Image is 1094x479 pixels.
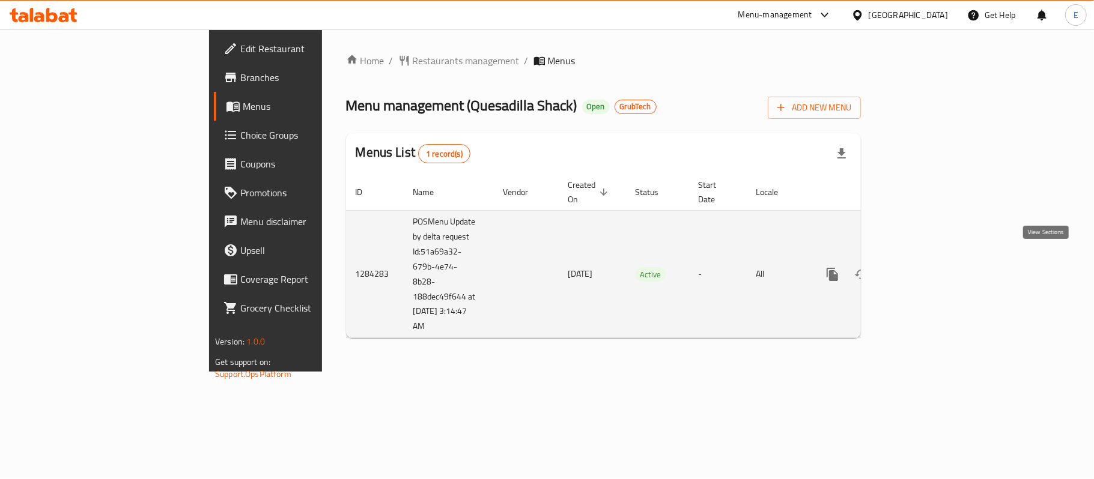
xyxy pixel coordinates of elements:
[699,178,732,206] span: Start Date
[240,214,382,229] span: Menu disclaimer
[243,99,382,113] span: Menus
[418,144,470,163] div: Total records count
[356,185,378,199] span: ID
[777,100,851,115] span: Add New Menu
[240,128,382,142] span: Choice Groups
[818,260,847,289] button: more
[240,185,382,200] span: Promotions
[214,34,392,63] a: Edit Restaurant
[240,157,382,171] span: Coupons
[346,53,861,68] nav: breadcrumb
[214,63,392,92] a: Branches
[503,185,544,199] span: Vendor
[738,8,812,22] div: Menu-management
[419,148,470,160] span: 1 record(s)
[636,268,666,282] span: Active
[636,185,675,199] span: Status
[214,178,392,207] a: Promotions
[214,207,392,236] a: Menu disclaimer
[747,210,809,338] td: All
[240,41,382,56] span: Edit Restaurant
[615,101,656,112] span: GrubTech
[568,178,612,206] span: Created On
[214,236,392,265] a: Upsell
[398,53,520,68] a: Restaurants management
[689,210,747,338] td: -
[215,366,291,382] a: Support.OpsPlatform
[413,185,450,199] span: Name
[215,334,245,349] span: Version:
[524,53,529,68] li: /
[636,267,666,282] div: Active
[246,334,265,349] span: 1.0.0
[809,174,943,211] th: Actions
[346,92,577,119] span: Menu management ( Quesadilla Shack )
[847,260,876,289] button: Change Status
[1074,8,1078,22] span: E
[582,101,610,112] span: Open
[404,210,494,338] td: POSMenu Update by delta request Id:51a69a32-679b-4e74-8b28-188dec49f644 at [DATE] 3:14:47 AM
[756,185,794,199] span: Locale
[827,139,856,168] div: Export file
[548,53,576,68] span: Menus
[240,272,382,286] span: Coverage Report
[582,100,610,114] div: Open
[768,97,861,119] button: Add New Menu
[356,143,470,163] h2: Menus List
[869,8,948,22] div: [GEOGRAPHIC_DATA]
[214,121,392,149] a: Choice Groups
[240,70,382,85] span: Branches
[240,243,382,258] span: Upsell
[346,174,943,339] table: enhanced table
[214,92,392,121] a: Menus
[214,265,392,294] a: Coverage Report
[215,354,270,370] span: Get support on:
[568,266,593,282] span: [DATE]
[214,294,392,322] a: Grocery Checklist
[214,149,392,178] a: Coupons
[240,301,382,315] span: Grocery Checklist
[413,53,520,68] span: Restaurants management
